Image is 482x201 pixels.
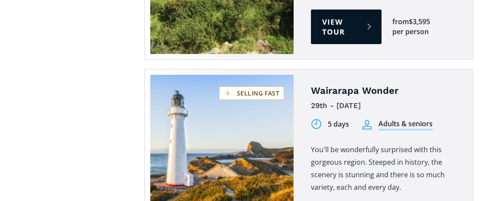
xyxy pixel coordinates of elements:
[333,119,349,129] div: days
[392,27,429,37] div: per person
[378,119,433,131] div: Adults & seniors
[311,10,381,44] a: View tour
[311,144,459,194] p: You'll be wonderfully surprised with this gorgeous region. Steeped in history, the scenery is stu...
[409,17,430,27] div: $3,595
[311,99,459,112] div: 29th - [DATE]
[328,119,332,129] div: 5
[311,85,459,97] h4: Wairarapa Wonder
[392,17,409,27] div: from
